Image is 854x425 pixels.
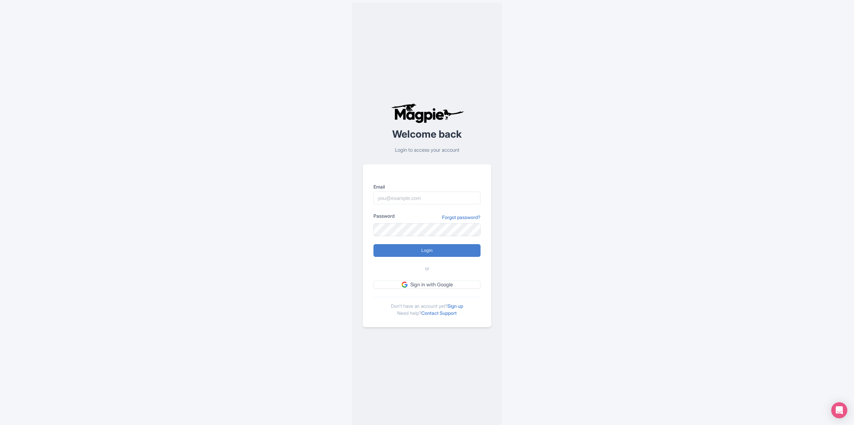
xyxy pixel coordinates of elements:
[363,129,491,140] h2: Welcome back
[363,146,491,154] p: Login to access your account
[421,310,457,316] a: Contact Support
[425,265,429,273] span: or
[442,214,481,221] a: Forgot password?
[373,297,481,316] div: Don't have an account yet? Need help?
[373,212,395,219] label: Password
[831,402,847,418] div: Open Intercom Messenger
[373,192,481,204] input: you@example.com
[373,183,481,190] label: Email
[390,103,465,123] img: logo-ab69f6fb50320c5b225c76a69d11143b.png
[373,281,481,289] a: Sign in with Google
[373,244,481,257] input: Login
[447,303,463,309] a: Sign up
[402,282,408,288] img: google.svg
